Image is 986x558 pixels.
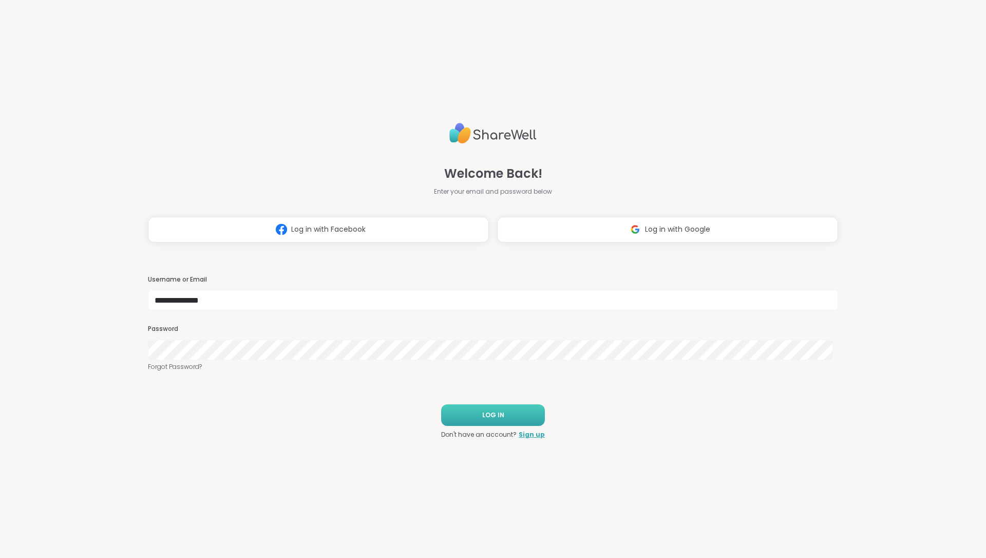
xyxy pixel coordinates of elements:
button: Log in with Google [497,217,838,243]
span: Welcome Back! [444,164,542,183]
a: Sign up [519,430,545,439]
button: Log in with Facebook [148,217,489,243]
h3: Username or Email [148,275,838,284]
span: Enter your email and password below [434,187,552,196]
img: ShareWell Logomark [272,220,291,239]
span: Log in with Google [645,224,710,235]
span: LOG IN [482,411,504,420]
img: ShareWell Logo [449,119,537,148]
h3: Password [148,325,838,333]
img: ShareWell Logomark [625,220,645,239]
span: Log in with Facebook [291,224,366,235]
span: Don't have an account? [441,430,517,439]
a: Forgot Password? [148,362,838,371]
button: LOG IN [441,404,545,426]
